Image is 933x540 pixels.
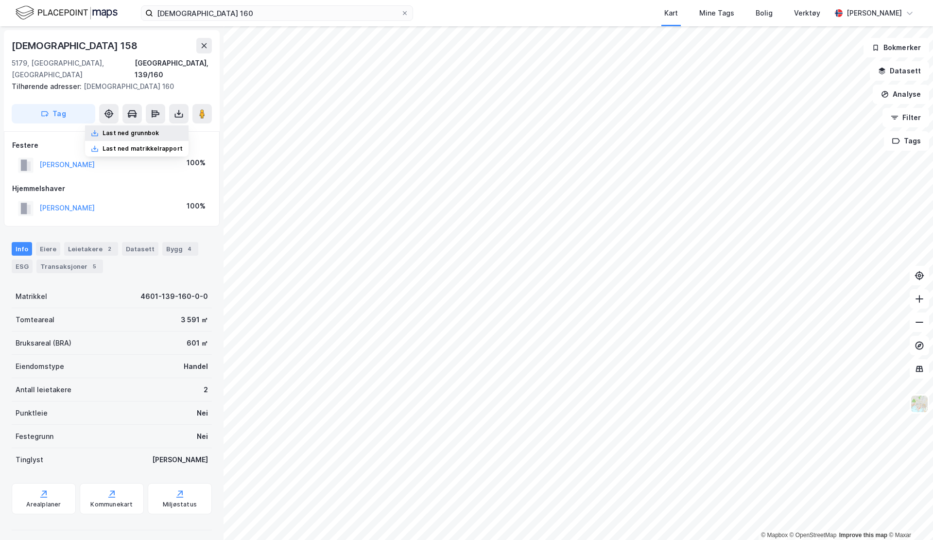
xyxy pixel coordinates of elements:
div: Info [12,242,32,256]
div: 2 [104,244,114,254]
button: Tag [12,104,95,123]
div: Bruksareal (BRA) [16,337,71,349]
div: Bygg [162,242,198,256]
div: 601 ㎡ [187,337,208,349]
div: 4601-139-160-0-0 [140,291,208,302]
a: OpenStreetMap [790,532,837,539]
div: 3 591 ㎡ [181,314,208,326]
input: Søk på adresse, matrikkel, gårdeiere, leietakere eller personer [153,6,401,20]
a: Mapbox [761,532,788,539]
div: Punktleie [16,407,48,419]
button: Datasett [870,61,929,81]
div: Eiendomstype [16,361,64,372]
div: [DEMOGRAPHIC_DATA] 158 [12,38,139,53]
div: 5179, [GEOGRAPHIC_DATA], [GEOGRAPHIC_DATA] [12,57,135,81]
div: [DEMOGRAPHIC_DATA] 160 [12,81,204,92]
div: 4 [185,244,194,254]
div: ESG [12,260,33,273]
div: Bolig [756,7,773,19]
img: logo.f888ab2527a4732fd821a326f86c7f29.svg [16,4,118,21]
div: Nei [197,407,208,419]
div: Mine Tags [699,7,734,19]
div: Datasett [122,242,158,256]
div: Arealplaner [26,501,61,508]
div: Last ned matrikkelrapport [103,145,183,153]
div: Kontrollprogram for chat [884,493,933,540]
a: Improve this map [839,532,887,539]
div: Eiere [36,242,60,256]
div: Antall leietakere [16,384,71,396]
button: Filter [882,108,929,127]
button: Tags [884,131,929,151]
div: Festere [12,139,211,151]
div: Handel [184,361,208,372]
div: Tinglyst [16,454,43,466]
div: 100% [187,157,206,169]
div: Kommunekart [90,501,133,508]
div: 2 [204,384,208,396]
div: Kart [664,7,678,19]
div: Matrikkel [16,291,47,302]
div: Tomteareal [16,314,54,326]
iframe: Chat Widget [884,493,933,540]
div: 5 [89,261,99,271]
img: Z [910,395,929,413]
div: Transaksjoner [36,260,103,273]
div: Hjemmelshaver [12,183,211,194]
div: Festegrunn [16,431,53,442]
div: Leietakere [64,242,118,256]
span: Tilhørende adresser: [12,82,84,90]
div: Nei [197,431,208,442]
div: [PERSON_NAME] [152,454,208,466]
div: [GEOGRAPHIC_DATA], 139/160 [135,57,212,81]
div: Last ned grunnbok [103,129,159,137]
div: [PERSON_NAME] [847,7,902,19]
div: 100% [187,200,206,212]
div: Verktøy [794,7,820,19]
button: Bokmerker [864,38,929,57]
button: Analyse [873,85,929,104]
div: Miljøstatus [163,501,197,508]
